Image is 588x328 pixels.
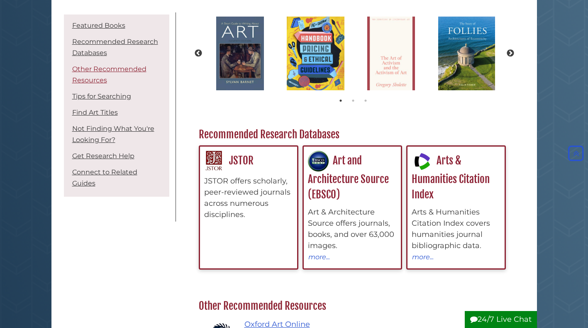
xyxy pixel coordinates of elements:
[72,125,154,144] a: Not Finding What You're Looking For?
[204,154,254,167] a: JSTOR
[506,49,515,58] button: Next
[349,96,357,105] button: 2 of 3
[363,12,419,94] img: The Art of Activism and the Activism of Art
[195,128,512,141] h2: Recommended Research Databases
[72,22,125,29] a: Featured Books
[337,96,345,105] button: 1 of 3
[64,12,169,201] div: Guide Pages
[72,38,158,57] a: Recommended Research Databases
[204,176,293,220] div: JSTOR offers scholarly, peer-reviewed journals across numerous disciplines.
[308,251,330,262] button: more...
[434,12,499,94] img: The Story of Follies : Architectures of Eccentricity
[283,12,349,94] img: Graphic Artists Guild handbook : pricing & ethical guidelines
[72,152,134,160] a: Get Research Help
[194,49,203,58] button: Previous
[412,251,434,262] button: more...
[308,207,397,251] div: Art & Architecture Source offers journals, books, and over 63,000 images.
[72,109,118,116] a: Find Art Titles
[195,299,512,313] h2: Other Recommended Resources
[566,149,586,158] a: Back to Top
[412,207,500,251] div: Arts & Humanities Citation Index covers humanities journal bibliographic data.
[361,96,370,105] button: 3 of 3
[308,154,389,201] a: Art and Architecture Source (EBSCO)
[72,92,131,100] a: Tips for Searching
[412,154,490,201] a: Arts & Humanities Citation Index
[72,168,137,187] a: Connect to Related Guides
[465,311,537,328] button: 24/7 Live Chat
[212,12,268,94] img: A Short Guide to Writing About Art
[72,65,146,84] a: Other Recommended Resources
